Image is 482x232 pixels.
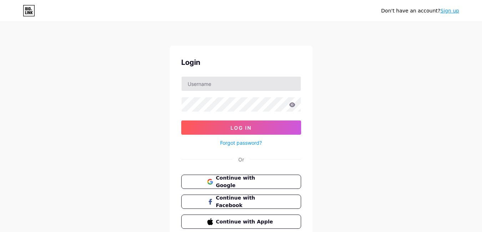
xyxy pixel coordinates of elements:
span: Continue with Facebook [216,194,275,209]
span: Log In [230,125,252,131]
a: Forgot password? [220,139,262,146]
span: Continue with Google [216,174,275,189]
input: Username [182,77,301,91]
button: Continue with Google [181,175,301,189]
button: Continue with Apple [181,215,301,229]
button: Continue with Facebook [181,195,301,209]
a: Sign up [440,8,459,14]
div: Or [238,156,244,163]
div: Login [181,57,301,68]
span: Continue with Apple [216,218,275,226]
button: Log In [181,120,301,135]
div: Don't have an account? [381,7,459,15]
